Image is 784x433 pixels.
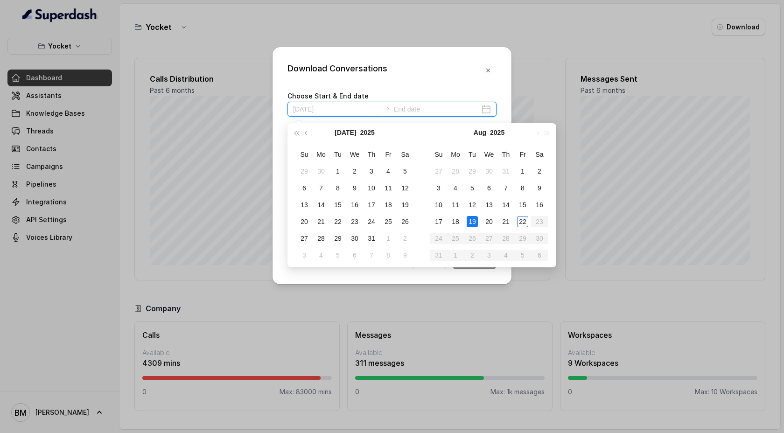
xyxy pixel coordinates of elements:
td: 2025-08-20 [481,213,497,230]
td: 2025-07-27 [430,163,447,180]
div: 19 [467,216,478,227]
td: 2025-08-16 [531,196,548,213]
td: 2025-07-24 [363,213,380,230]
td: 2025-07-20 [296,213,313,230]
td: 2025-08-08 [380,247,397,264]
td: 2025-08-18 [447,213,464,230]
div: 4 [315,250,327,261]
td: 2025-07-19 [397,196,413,213]
td: 2025-08-09 [531,180,548,196]
div: Download Conversations [287,62,387,79]
div: 25 [383,216,394,227]
div: 30 [483,166,495,177]
div: 9 [399,250,411,261]
div: 1 [383,233,394,244]
div: 3 [366,166,377,177]
label: Choose Start & End date [287,92,369,100]
div: 6 [299,182,310,194]
div: 2 [399,233,411,244]
div: 27 [299,233,310,244]
div: 30 [315,166,327,177]
div: 1 [332,166,343,177]
td: 2025-07-02 [346,163,363,180]
div: 24 [366,216,377,227]
td: 2025-07-15 [329,196,346,213]
td: 2025-08-02 [531,163,548,180]
td: 2025-08-15 [514,196,531,213]
td: 2025-08-12 [464,196,481,213]
div: 1 [517,166,528,177]
th: We [346,146,363,163]
div: 18 [383,199,394,210]
input: End date [394,104,480,114]
div: 8 [332,182,343,194]
div: 9 [534,182,545,194]
div: 10 [366,182,377,194]
th: Sa [531,146,548,163]
td: 2025-08-22 [514,213,531,230]
td: 2025-08-01 [380,230,397,247]
div: 31 [366,233,377,244]
td: 2025-08-09 [397,247,413,264]
td: 2025-08-19 [464,213,481,230]
td: 2025-06-29 [296,163,313,180]
div: 3 [433,182,444,194]
td: 2025-07-29 [329,230,346,247]
td: 2025-07-31 [497,163,514,180]
div: 20 [299,216,310,227]
td: 2025-08-11 [447,196,464,213]
td: 2025-08-06 [346,247,363,264]
td: 2025-08-07 [497,180,514,196]
td: 2025-07-30 [346,230,363,247]
td: 2025-07-06 [296,180,313,196]
button: Aug [474,123,486,142]
div: 17 [433,216,444,227]
td: 2025-08-05 [464,180,481,196]
td: 2025-07-09 [346,180,363,196]
div: 21 [500,216,511,227]
th: Su [296,146,313,163]
td: 2025-07-21 [313,213,329,230]
td: 2025-07-11 [380,180,397,196]
td: 2025-08-04 [313,247,329,264]
div: 12 [399,182,411,194]
div: 29 [332,233,343,244]
div: 8 [517,182,528,194]
div: 3 [299,250,310,261]
td: 2025-08-05 [329,247,346,264]
td: 2025-07-14 [313,196,329,213]
button: 2025 [490,123,504,142]
div: 16 [534,199,545,210]
div: 9 [349,182,360,194]
td: 2025-07-29 [464,163,481,180]
th: We [481,146,497,163]
th: Mo [313,146,329,163]
td: 2025-07-18 [380,196,397,213]
td: 2025-08-14 [497,196,514,213]
div: 23 [349,216,360,227]
div: 15 [517,199,528,210]
td: 2025-08-08 [514,180,531,196]
td: 2025-07-16 [346,196,363,213]
div: 14 [315,199,327,210]
div: 29 [467,166,478,177]
button: [DATE] [335,123,356,142]
div: 12 [467,199,478,210]
div: 5 [399,166,411,177]
td: 2025-07-23 [346,213,363,230]
div: 8 [383,250,394,261]
td: 2025-08-01 [514,163,531,180]
div: 16 [349,199,360,210]
div: 5 [467,182,478,194]
th: Tu [329,146,346,163]
input: Start date [293,104,379,114]
td: 2025-07-26 [397,213,413,230]
div: 22 [517,216,528,227]
td: 2025-07-08 [329,180,346,196]
td: 2025-07-13 [296,196,313,213]
div: 28 [315,233,327,244]
div: 15 [332,199,343,210]
div: 19 [399,199,411,210]
td: 2025-07-30 [481,163,497,180]
td: 2025-08-06 [481,180,497,196]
